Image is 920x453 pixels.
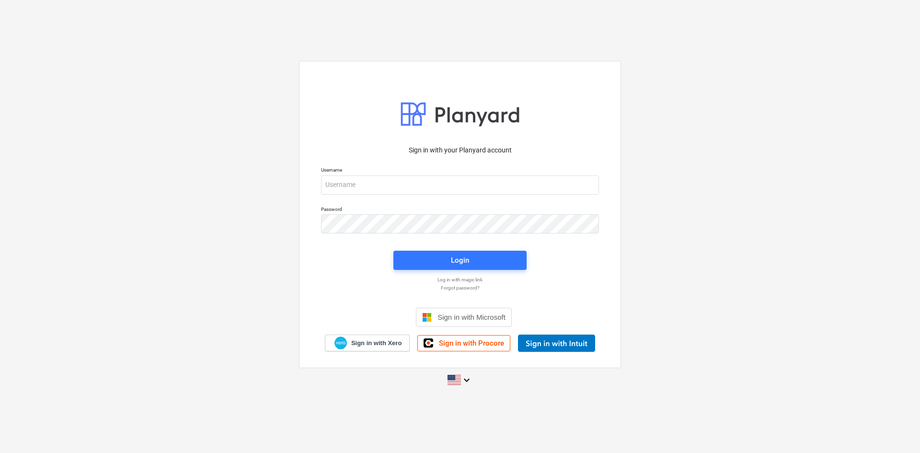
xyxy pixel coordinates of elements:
[316,277,604,283] a: Log in with magic link
[437,313,506,321] span: Sign in with Microsoft
[316,285,604,291] a: Forgot password?
[393,251,527,270] button: Login
[321,175,599,195] input: Username
[325,335,410,351] a: Sign in with Xero
[321,206,599,214] p: Password
[439,339,504,348] span: Sign in with Procore
[417,335,510,351] a: Sign in with Procore
[321,145,599,155] p: Sign in with your Planyard account
[451,254,469,267] div: Login
[321,167,599,175] p: Username
[351,339,402,348] span: Sign in with Xero
[334,337,347,349] img: Xero logo
[461,374,472,386] i: keyboard_arrow_down
[422,313,432,322] img: Microsoft logo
